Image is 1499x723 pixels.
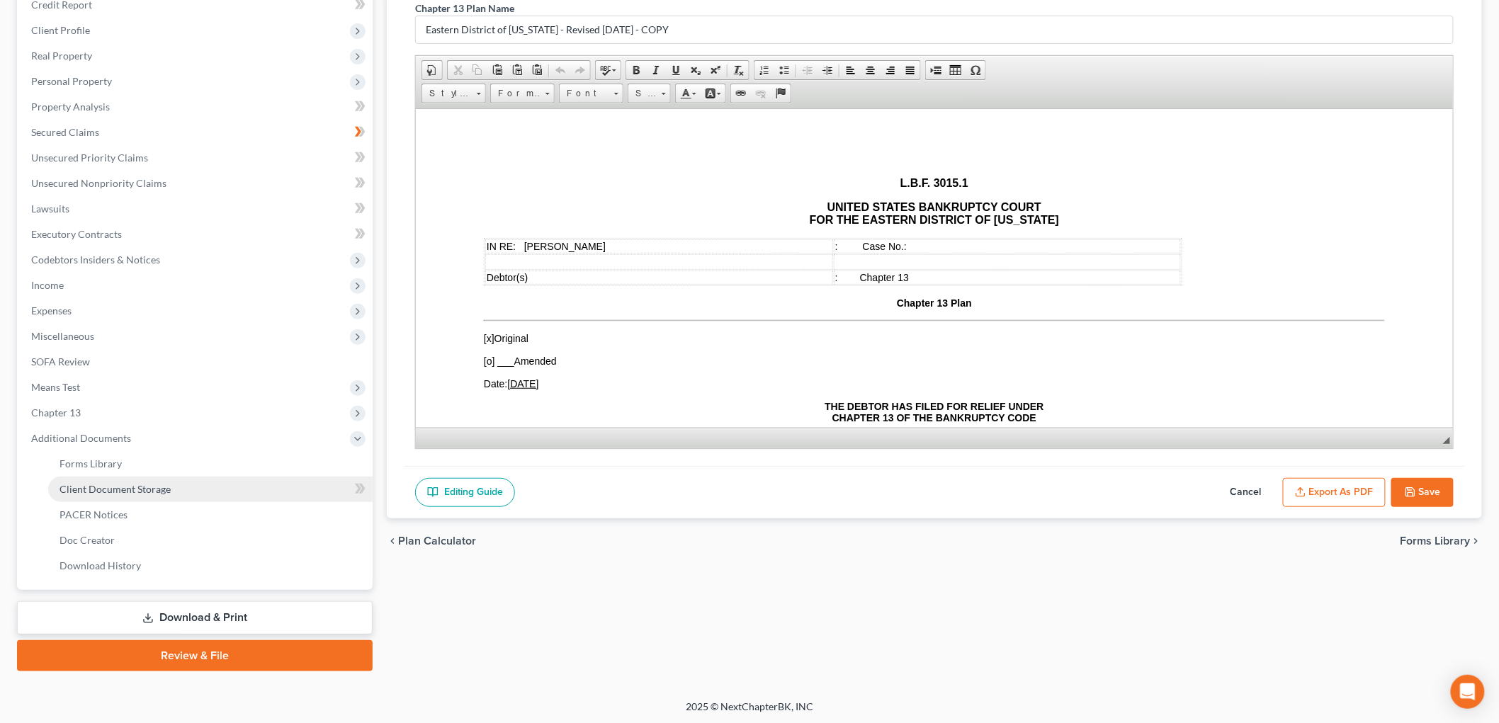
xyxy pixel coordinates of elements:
[31,126,99,138] span: Secured Claims
[422,61,442,79] a: Document Properties
[20,145,373,171] a: Unsecured Priority Claims
[31,203,69,215] span: Lawsuits
[419,163,493,174] span: : Chapter 13
[527,61,547,79] a: Paste from Word
[1391,478,1454,508] button: Save
[17,601,373,634] a: Download & Print
[422,84,472,103] span: Styles
[628,84,657,103] span: Size
[409,292,628,314] strong: THE DEBTOR HAS FILED FOR RELIEF UNDER CHAPTER 13 OF THE BANKRUPTCY CODE
[31,50,92,62] span: Real Property
[91,269,123,280] u: [DATE]
[1471,535,1482,547] i: chevron_right
[31,279,64,291] span: Income
[20,196,373,222] a: Lawsuits
[490,84,555,103] a: Format
[1283,478,1386,508] button: Export as PDF
[487,61,507,79] a: Paste
[20,120,373,145] a: Secured Claims
[415,1,514,16] label: Chapter 13 Plan Name
[491,84,541,103] span: Format
[628,84,671,103] a: Size
[31,330,94,342] span: Miscellaneous
[68,269,123,280] span: Date:
[68,246,141,258] span: Amended
[31,75,112,87] span: Personal Property
[387,535,476,547] button: chevron_left Plan Calculator
[754,61,774,79] a: Insert/Remove Numbered List
[798,61,818,79] a: Decrease Indent
[507,61,527,79] a: Paste as plain text
[881,61,900,79] a: Align Right
[398,535,476,547] span: Plan Calculator
[31,228,122,240] span: Executory Contracts
[706,61,725,79] a: Superscript
[1451,675,1485,709] div: Open Intercom Messenger
[20,171,373,196] a: Unsecured Nonpriority Claims
[550,61,570,79] a: Undo
[60,483,171,495] span: Client Document Storage
[926,61,946,79] a: Insert Page Break for Printing
[31,432,131,444] span: Additional Documents
[60,559,141,571] span: Download History
[900,61,920,79] a: Justify
[422,84,486,103] a: Styles
[646,61,666,79] a: Italic
[1401,535,1482,547] button: Forms Library chevron_right
[416,109,1453,428] iframe: Rich Text Editor, document-ckeditor
[946,61,966,79] a: Table
[48,502,373,528] a: PACER Notices
[31,177,166,189] span: Unsecured Nonpriority Claims
[415,478,515,508] a: Editing Guide
[31,355,90,368] span: SOFA Review
[60,508,128,520] span: PACER Notices
[701,84,725,103] a: Background Color
[596,61,621,79] a: Spell Checker
[1443,437,1450,444] span: Resize
[774,61,794,79] a: Insert/Remove Bulleted List
[818,61,837,79] a: Increase Indent
[626,61,646,79] a: Bold
[20,222,373,247] a: Executory Contracts
[60,457,122,469] span: Forms Library
[416,16,1453,43] input: Enter name...
[48,477,373,502] a: Client Document Storage
[60,534,115,546] span: Doc Creator
[31,101,110,113] span: Property Analysis
[1215,478,1277,508] button: Cancel
[676,84,701,103] a: Text Color
[771,84,791,103] a: Anchor
[966,61,985,79] a: Insert Special Character
[559,84,623,103] a: Font
[20,349,373,375] a: SOFA Review
[841,61,861,79] a: Align Left
[17,640,373,671] a: Review & File
[570,61,590,79] a: Redo
[31,152,148,164] span: Unsecured Priority Claims
[481,188,556,200] span: Chapter 13 Plan
[31,381,80,393] span: Means Test
[1401,535,1471,547] span: Forms Library
[666,61,686,79] a: Underline
[81,246,98,258] span: ___
[20,94,373,120] a: Property Analysis
[68,224,113,235] span: Original
[48,451,373,477] a: Forms Library
[31,406,81,419] span: Chapter 13
[31,304,72,317] span: Expenses
[448,61,468,79] a: Cut
[419,132,491,143] span: : Case No.:
[31,254,160,266] span: Codebtors Insiders & Notices
[31,24,90,36] span: Client Profile
[48,528,373,553] a: Doc Creator
[731,84,751,103] a: Link
[68,224,79,235] span: [x]
[751,84,771,103] a: Unlink
[686,61,706,79] a: Subscript
[48,553,373,579] a: Download History
[387,535,398,547] i: chevron_left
